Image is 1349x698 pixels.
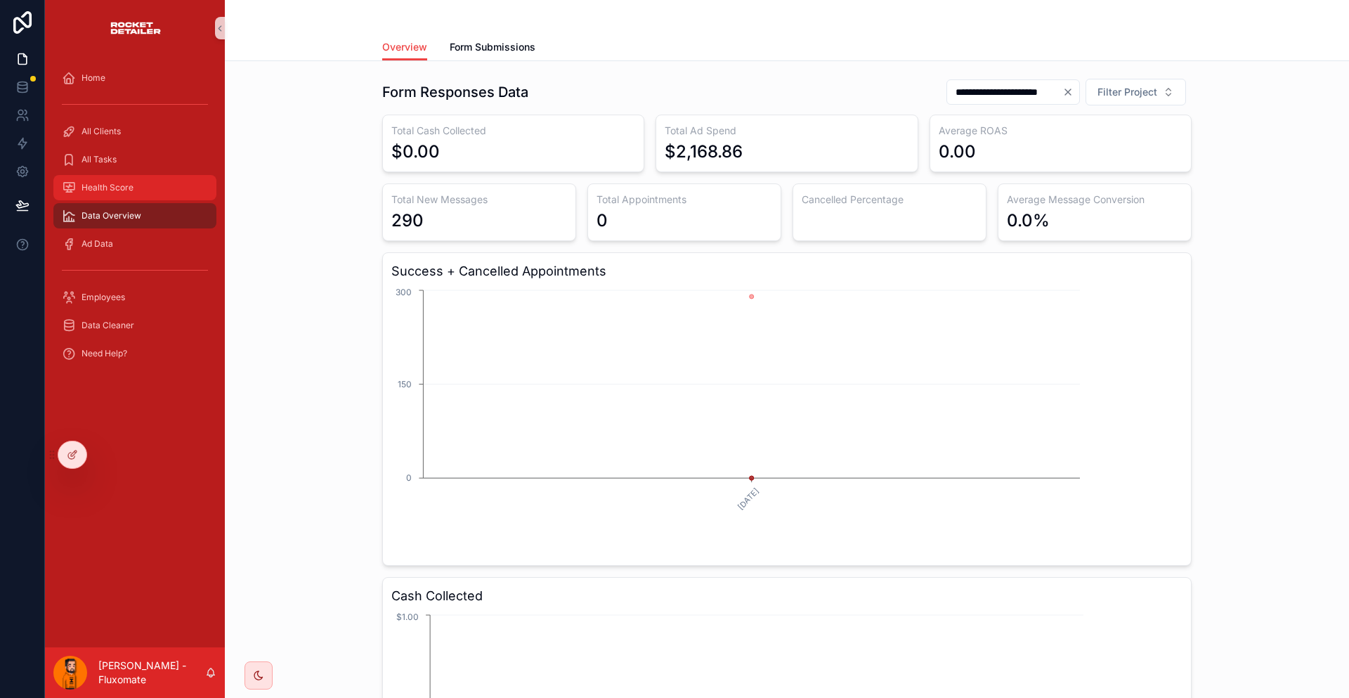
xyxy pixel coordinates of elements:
h3: Average Message Conversion [1007,193,1182,207]
h3: Average ROAS [939,124,1182,138]
h3: Total Cash Collected [391,124,635,138]
span: Form Submissions [450,40,535,54]
span: All Tasks [82,154,117,165]
p: [PERSON_NAME] - Fluxomate [98,659,205,687]
span: Health Score [82,182,133,193]
tspan: $1.00 [396,612,419,622]
a: All Tasks [53,147,216,172]
span: Data Overview [82,210,141,221]
div: 0 [597,209,608,232]
span: Data Cleaner [82,320,134,331]
h3: Total Ad Spend [665,124,908,138]
a: Data Overview [53,203,216,228]
span: Ad Data [82,238,113,250]
button: Select Button [1086,79,1186,105]
h1: Form Responses Data [382,82,528,102]
img: App logo [109,17,162,39]
tspan: 150 [398,379,412,389]
h3: Success + Cancelled Appointments [391,261,1182,281]
div: 290 [391,209,424,232]
div: $0.00 [391,141,440,163]
h3: Total New Messages [391,193,567,207]
div: $2,168.86 [665,141,743,163]
button: Clear [1062,86,1079,98]
h3: Total Appointments [597,193,772,207]
h3: Cash Collected [391,586,1182,606]
a: Form Submissions [450,34,535,63]
a: All Clients [53,119,216,144]
a: Employees [53,285,216,310]
tspan: 0 [406,472,412,483]
div: 0.0% [1007,209,1050,232]
a: Overview [382,34,427,61]
tspan: 300 [396,287,412,297]
div: 0.00 [939,141,976,163]
span: All Clients [82,126,121,137]
div: chart [391,287,1182,557]
span: Filter Project [1097,85,1157,99]
h3: Cancelled Percentage [802,193,977,207]
div: scrollable content [45,56,225,382]
span: Employees [82,292,125,303]
a: Home [53,65,216,91]
a: Data Cleaner [53,313,216,338]
a: Health Score [53,175,216,200]
text: [DATE] [736,486,761,512]
span: Overview [382,40,427,54]
span: Home [82,72,105,84]
a: Ad Data [53,231,216,257]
